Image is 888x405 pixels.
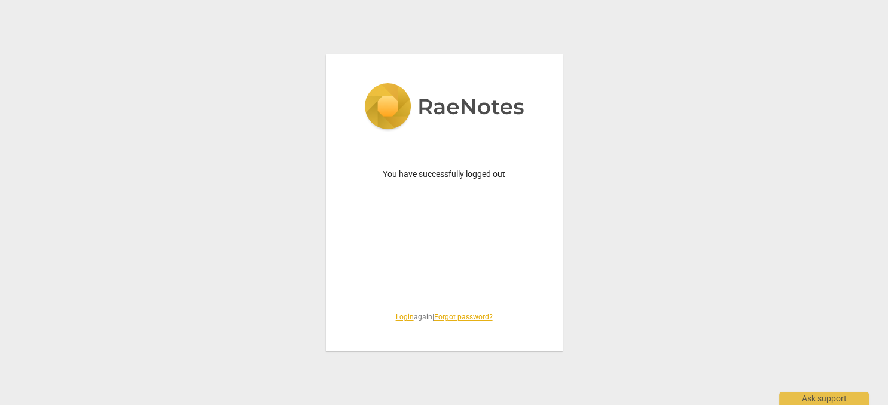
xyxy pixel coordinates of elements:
[396,313,414,321] a: Login
[355,168,534,181] p: You have successfully logged out
[779,392,869,405] div: Ask support
[364,83,524,132] img: 5ac2273c67554f335776073100b6d88f.svg
[434,313,493,321] a: Forgot password?
[355,312,534,322] span: again |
